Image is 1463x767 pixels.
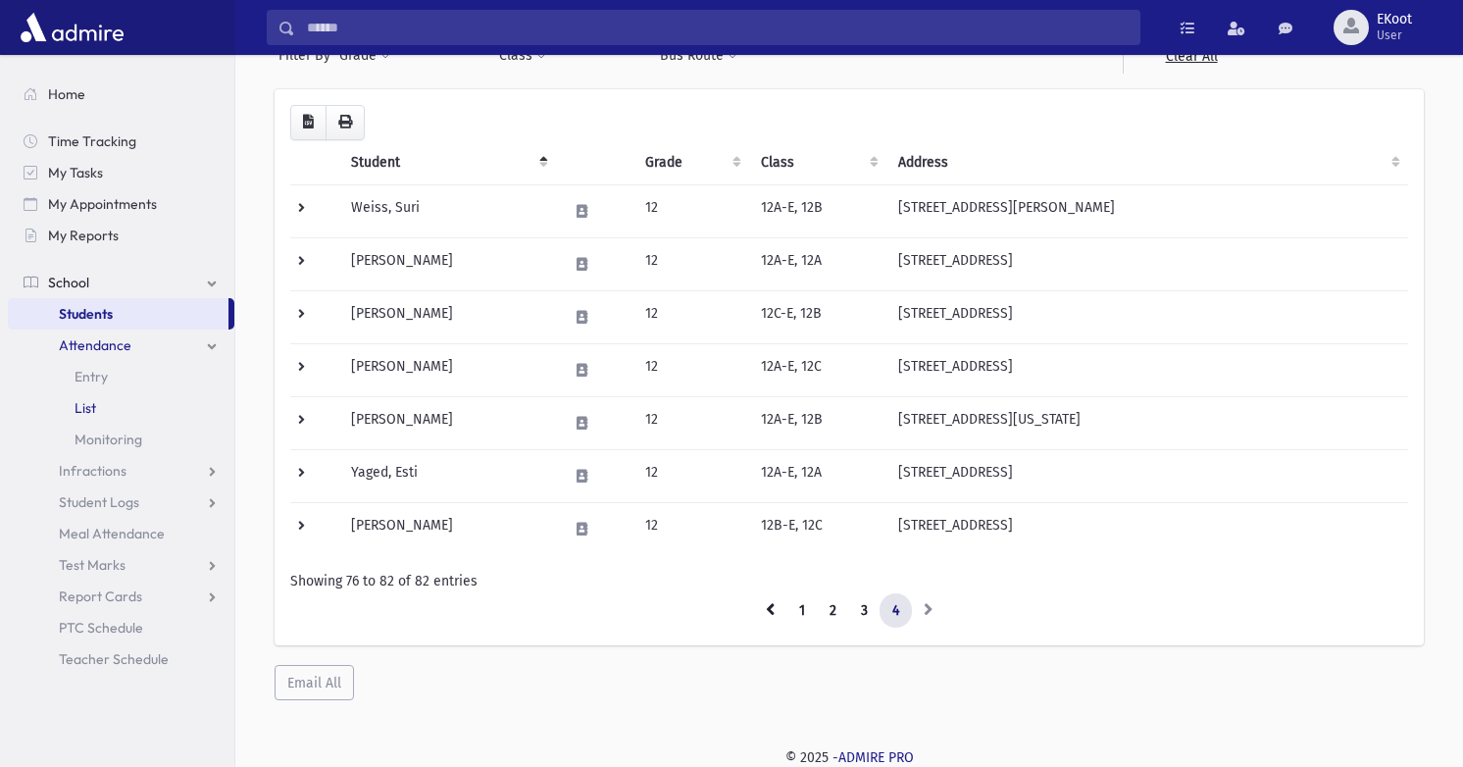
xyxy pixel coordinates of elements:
td: 12A-E, 12B [749,184,886,237]
a: Students [8,298,228,330]
td: 12 [633,237,750,290]
span: Test Marks [59,556,126,574]
a: PTC Schedule [8,612,234,643]
a: 3 [848,593,881,629]
td: 12A-E, 12A [749,449,886,502]
span: My Tasks [48,164,103,181]
td: [STREET_ADDRESS][PERSON_NAME] [886,184,1408,237]
span: Students [59,305,113,323]
span: Filter By [278,45,338,66]
a: Clear All [1123,38,1259,74]
span: Monitoring [75,431,142,448]
input: Search [295,10,1139,45]
td: 12 [633,396,750,449]
td: 12A-E, 12A [749,237,886,290]
span: PTC Schedule [59,619,143,637]
img: AdmirePro [16,8,128,47]
th: Address: activate to sort column ascending [886,140,1408,185]
button: Email All [275,665,354,700]
a: Entry [8,361,234,392]
td: 12 [633,502,750,555]
span: Meal Attendance [59,525,165,542]
td: [STREET_ADDRESS] [886,237,1408,290]
a: Student Logs [8,486,234,518]
div: Showing 76 to 82 of 82 entries [290,571,1408,591]
span: My Reports [48,227,119,244]
td: Weiss, Suri [339,184,555,237]
span: EKoot [1377,12,1412,27]
td: [STREET_ADDRESS][US_STATE] [886,396,1408,449]
td: [STREET_ADDRESS] [886,449,1408,502]
span: Home [48,85,85,103]
button: Grade [338,38,391,74]
span: List [75,399,96,417]
td: 12A-E, 12C [749,343,886,396]
span: School [48,274,89,291]
a: Infractions [8,455,234,486]
td: 12 [633,184,750,237]
a: List [8,392,234,424]
td: [PERSON_NAME] [339,290,555,343]
td: Yaged, Esti [339,449,555,502]
a: School [8,267,234,298]
td: 12 [633,290,750,343]
a: Monitoring [8,424,234,455]
a: 1 [786,593,818,629]
td: 12 [633,449,750,502]
a: Attendance [8,330,234,361]
a: Meal Attendance [8,518,234,549]
span: Infractions [59,462,126,480]
a: Teacher Schedule [8,643,234,675]
td: [PERSON_NAME] [339,343,555,396]
td: [PERSON_NAME] [339,396,555,449]
span: User [1377,27,1412,43]
td: 12 [633,343,750,396]
a: My Tasks [8,157,234,188]
a: Test Marks [8,549,234,581]
span: Teacher Schedule [59,650,169,668]
button: Bus Route [659,38,738,74]
a: My Appointments [8,188,234,220]
td: 12A-E, 12B [749,396,886,449]
span: Student Logs [59,493,139,511]
a: Time Tracking [8,126,234,157]
td: [STREET_ADDRESS] [886,290,1408,343]
span: My Appointments [48,195,157,213]
td: [STREET_ADDRESS] [886,343,1408,396]
button: Class [498,38,547,74]
a: My Reports [8,220,234,251]
th: Class: activate to sort column ascending [749,140,886,185]
td: [STREET_ADDRESS] [886,502,1408,555]
span: Attendance [59,336,131,354]
button: Print [326,105,365,140]
td: 12C-E, 12B [749,290,886,343]
td: [PERSON_NAME] [339,237,555,290]
span: Entry [75,368,108,385]
a: 2 [817,593,849,629]
th: Grade: activate to sort column ascending [633,140,750,185]
a: Report Cards [8,581,234,612]
th: Student: activate to sort column descending [339,140,555,185]
a: 4 [880,593,912,629]
button: CSV [290,105,327,140]
a: ADMIRE PRO [838,749,914,766]
span: Report Cards [59,588,142,605]
span: Time Tracking [48,132,136,150]
a: Home [8,78,234,110]
td: [PERSON_NAME] [339,502,555,555]
td: 12B-E, 12C [749,502,886,555]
